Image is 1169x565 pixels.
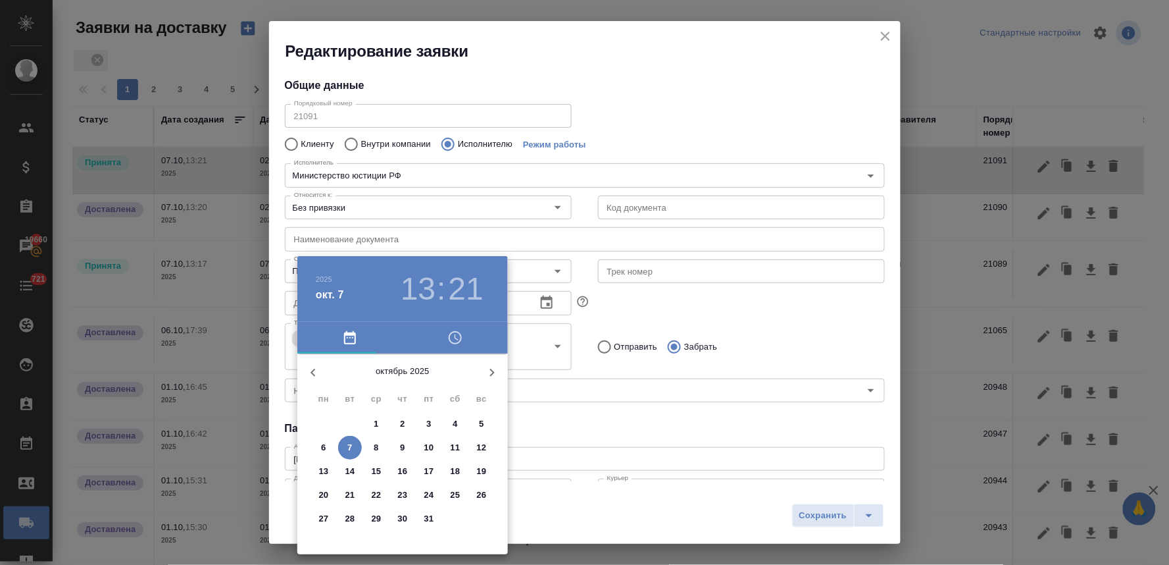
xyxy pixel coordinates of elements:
p: 6 [321,441,326,454]
p: 13 [319,465,329,478]
p: 17 [424,465,434,478]
button: 26 [470,483,493,507]
p: 31 [424,512,434,525]
button: 9 [391,436,414,460]
p: 25 [451,489,460,502]
p: 4 [453,417,457,431]
span: вт [338,392,362,406]
button: 21 [338,483,362,507]
button: 30 [391,507,414,531]
button: 8 [364,436,388,460]
p: 15 [372,465,382,478]
span: пн [312,392,336,406]
button: 13 [401,271,435,308]
p: 14 [345,465,355,478]
button: 25 [443,483,467,507]
p: 10 [424,441,434,454]
button: 24 [417,483,441,507]
p: 27 [319,512,329,525]
p: 2 [400,417,405,431]
p: 9 [400,441,405,454]
p: 1 [374,417,378,431]
button: 20 [312,483,336,507]
button: 6 [312,436,336,460]
button: 19 [470,460,493,483]
span: ср [364,392,388,406]
button: 22 [364,483,388,507]
button: 13 [312,460,336,483]
p: 24 [424,489,434,502]
p: 20 [319,489,329,502]
h3: : [437,271,445,308]
button: 1 [364,412,388,436]
button: 17 [417,460,441,483]
button: 28 [338,507,362,531]
button: окт. 7 [316,287,344,303]
span: пт [417,392,441,406]
button: 2 [391,412,414,436]
button: 16 [391,460,414,483]
button: 14 [338,460,362,483]
button: 7 [338,436,362,460]
p: 30 [398,512,408,525]
button: 15 [364,460,388,483]
p: 26 [477,489,487,502]
p: 7 [347,441,352,454]
button: 2025 [316,275,332,283]
button: 18 [443,460,467,483]
span: вс [470,392,493,406]
p: 3 [426,417,431,431]
p: 12 [477,441,487,454]
button: 23 [391,483,414,507]
p: 23 [398,489,408,502]
button: 11 [443,436,467,460]
button: 29 [364,507,388,531]
button: 21 [449,271,484,308]
button: 31 [417,507,441,531]
p: 29 [372,512,382,525]
p: 22 [372,489,382,502]
button: 3 [417,412,441,436]
button: 5 [470,412,493,436]
button: 27 [312,507,336,531]
p: 11 [451,441,460,454]
p: 19 [477,465,487,478]
p: 28 [345,512,355,525]
p: 5 [479,417,484,431]
p: 18 [451,465,460,478]
p: 8 [374,441,378,454]
span: сб [443,392,467,406]
p: октябрь 2025 [329,365,476,378]
p: 16 [398,465,408,478]
button: 4 [443,412,467,436]
p: 21 [345,489,355,502]
span: чт [391,392,414,406]
button: 12 [470,436,493,460]
button: 10 [417,436,441,460]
